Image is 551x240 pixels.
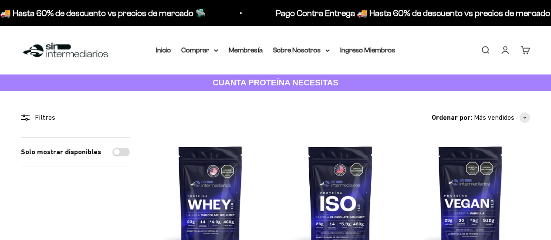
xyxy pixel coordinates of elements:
span: Ordenar por: [432,112,472,123]
div: Filtros [21,112,130,123]
summary: Comprar [182,44,218,56]
a: Ingreso Miembros [340,46,396,54]
button: Más vendidos [474,112,530,123]
a: Inicio [156,46,171,54]
span: Más vendidos [474,112,514,123]
label: Solo mostrar disponibles [21,146,101,158]
summary: Sobre Nosotros [273,44,330,56]
strong: CUANTA PROTEÍNA NECESITAS [213,78,338,87]
a: Membresía [229,46,263,54]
